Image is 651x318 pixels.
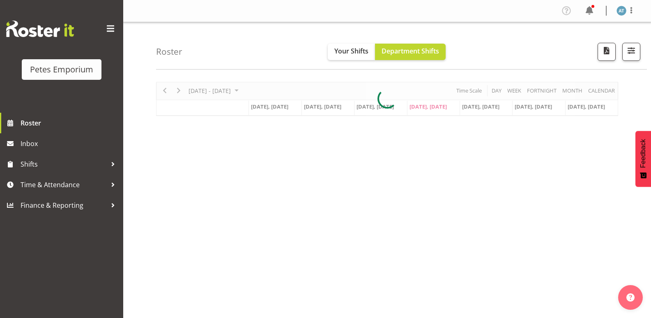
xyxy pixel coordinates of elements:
span: Feedback [639,139,647,168]
span: Roster [21,117,119,129]
h4: Roster [156,47,182,56]
div: Petes Emporium [30,63,93,76]
span: Shifts [21,158,107,170]
span: Time & Attendance [21,179,107,191]
button: Your Shifts [328,44,375,60]
span: Inbox [21,137,119,150]
button: Download a PDF of the roster according to the set date range. [598,43,616,61]
img: alex-micheal-taniwha5364.jpg [616,6,626,16]
button: Feedback - Show survey [635,131,651,187]
span: Finance & Reporting [21,199,107,211]
button: Department Shifts [375,44,446,60]
img: help-xxl-2.png [626,293,635,302]
span: Department Shifts [382,46,439,56]
span: Your Shifts [334,46,368,56]
img: Rosterit website logo [6,21,74,37]
button: Filter Shifts [622,43,640,61]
